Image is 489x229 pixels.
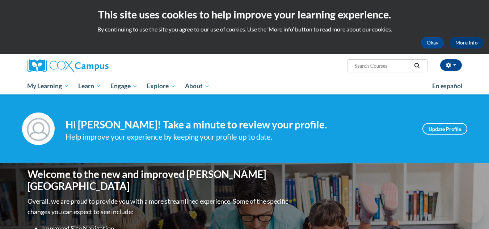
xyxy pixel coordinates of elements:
img: Cox Campus [28,59,109,72]
div: Help improve your experience by keeping your profile up to date. [66,131,412,143]
a: Update Profile [422,123,467,135]
button: Search [412,62,422,70]
span: About [185,82,210,90]
p: Overall, we are proud to provide you with a more streamlined experience. Some of the specific cha... [28,196,290,217]
a: Learn [73,78,106,94]
a: En español [427,79,467,94]
a: About [180,78,214,94]
a: Explore [142,78,180,94]
span: My Learning [27,82,69,90]
div: Main menu [17,78,473,94]
iframe: Button to launch messaging window [460,200,483,223]
button: Account Settings [440,59,462,71]
a: More Info [450,37,484,48]
h1: Welcome to the new and improved [PERSON_NAME][GEOGRAPHIC_DATA] [28,168,290,192]
span: En español [432,82,463,90]
img: Profile Image [22,113,55,145]
h2: This site uses cookies to help improve your learning experience. [5,7,484,22]
button: Okay [421,37,444,48]
a: Cox Campus [28,59,165,72]
a: Engage [106,78,142,94]
input: Search Courses [354,62,412,70]
span: Learn [78,82,101,90]
span: Engage [110,82,138,90]
a: My Learning [23,78,74,94]
span: Explore [147,82,176,90]
h4: Hi [PERSON_NAME]! Take a minute to review your profile. [66,119,412,131]
p: By continuing to use the site you agree to our use of cookies. Use the ‘More info’ button to read... [5,25,484,33]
